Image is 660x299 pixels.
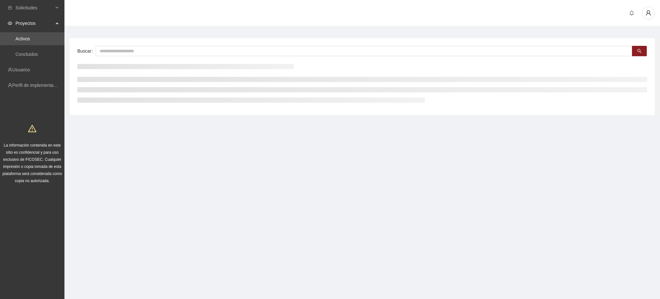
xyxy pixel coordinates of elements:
[632,46,647,56] button: search
[12,83,63,88] a: Perfil de implementadora
[28,124,36,133] span: warning
[8,5,12,10] span: inbox
[12,67,30,72] a: Usuarios
[77,46,96,56] label: Buscar
[627,10,636,15] span: bell
[642,10,655,16] span: user
[15,17,53,30] span: Proyectos
[642,6,655,19] button: user
[15,36,30,41] a: Activos
[626,8,637,18] button: bell
[15,1,53,14] span: Solicitudes
[3,143,62,183] span: La información contenida en este sitio es confidencial y para uso exclusivo de FICOSEC. Cualquier...
[637,49,642,54] span: search
[15,52,38,57] a: Concluidos
[8,21,12,26] span: eye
